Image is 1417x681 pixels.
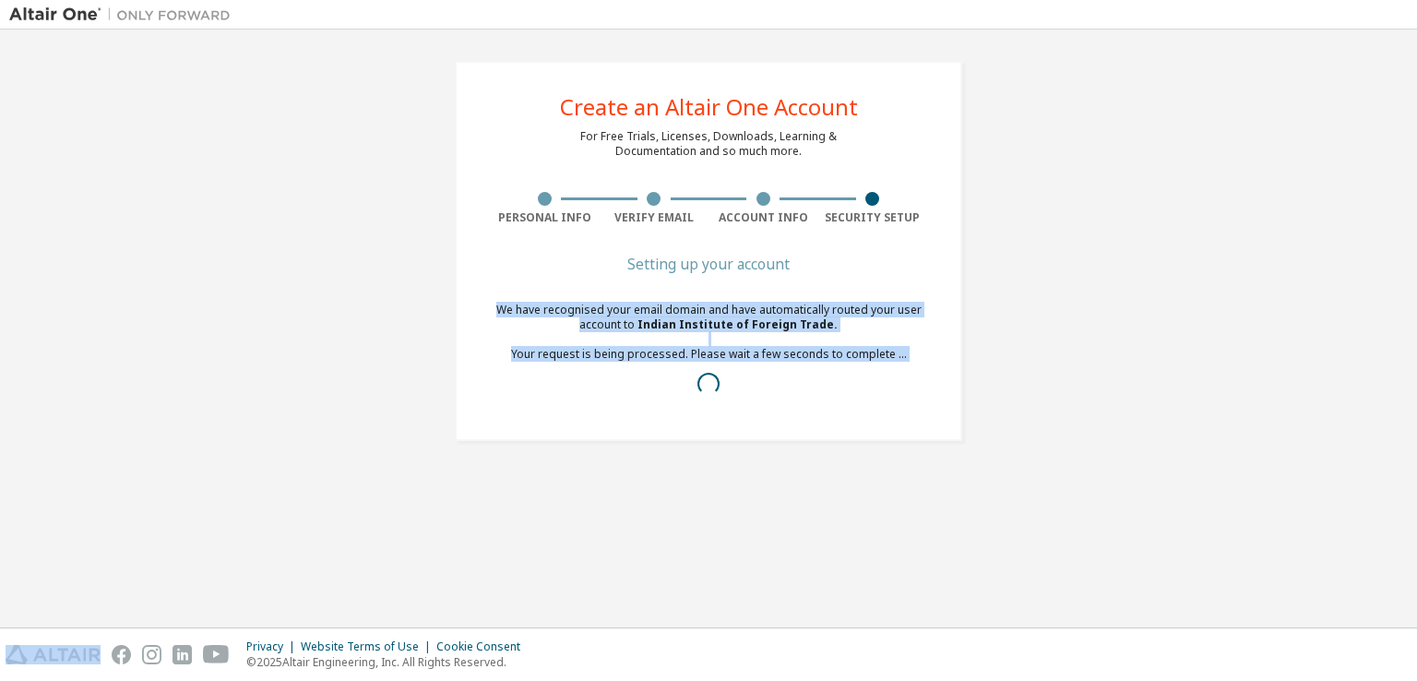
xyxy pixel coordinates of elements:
[203,645,230,664] img: youtube.svg
[708,210,818,225] div: Account Info
[173,645,192,664] img: linkedin.svg
[818,210,928,225] div: Security Setup
[560,96,858,118] div: Create an Altair One Account
[246,654,531,670] p: © 2025 Altair Engineering, Inc. All Rights Reserved.
[490,210,600,225] div: Personal Info
[142,645,161,664] img: instagram.svg
[637,317,838,332] span: Indian Institute of Foreign Trade .
[580,129,837,159] div: For Free Trials, Licenses, Downloads, Learning & Documentation and so much more.
[301,639,436,654] div: Website Terms of Use
[436,639,531,654] div: Cookie Consent
[9,6,240,24] img: Altair One
[490,258,927,269] div: Setting up your account
[600,210,709,225] div: Verify Email
[112,645,131,664] img: facebook.svg
[490,303,927,406] div: We have recognised your email domain and have automatically routed your user account to Your requ...
[246,639,301,654] div: Privacy
[6,645,101,664] img: altair_logo.svg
